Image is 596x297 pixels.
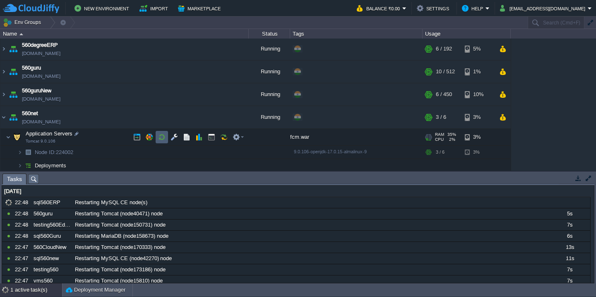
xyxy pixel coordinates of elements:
[15,208,31,219] div: 22:48
[7,174,22,184] span: Tasks
[0,60,7,83] img: AMDAwAAAACH5BAEAAAAALAAAAAABAAEAAAICRAEAOw==
[2,186,590,197] div: [DATE]
[3,3,59,14] img: CloudJiffy
[6,129,11,145] img: AMDAwAAAACH5BAEAAAAALAAAAAABAAEAAAICRAEAOw==
[75,277,163,285] span: Restarting Tomcat (node15810) node
[31,197,72,208] div: sql560ERP
[31,275,72,286] div: vms560
[74,3,132,13] button: New Environment
[75,199,147,206] span: Restarting MySQL CE node(s)
[294,149,367,154] span: 9.0.106-openjdk-17.0.15-almalinux-9
[22,159,34,172] img: AMDAwAAAACH5BAEAAAAALAAAAAABAAEAAAICRAEAOw==
[31,231,72,241] div: sql560Guru
[436,106,446,128] div: 3 / 6
[249,106,290,128] div: Running
[0,83,7,106] img: AMDAwAAAACH5BAEAAAAALAAAAAABAAEAAAICRAEAOw==
[22,64,41,72] a: 560guru
[549,253,590,264] div: 11s
[465,146,492,159] div: 3%
[435,137,444,142] span: CPU
[447,132,456,137] span: 35%
[447,137,455,142] span: 2%
[66,286,125,294] button: Deployment Manager
[17,146,22,159] img: AMDAwAAAACH5BAEAAAAALAAAAAABAAEAAAICRAEAOw==
[31,264,72,275] div: testing560
[10,283,62,297] div: 1 active task(s)
[22,95,60,103] a: [DOMAIN_NAME]
[15,242,31,253] div: 22:47
[549,231,590,241] div: 6s
[249,29,290,39] div: Status
[35,149,56,155] span: Node ID:
[31,242,72,253] div: 560CloudNew
[465,83,492,106] div: 10%
[22,118,60,126] a: [DOMAIN_NAME]
[31,253,72,264] div: sql560new
[15,264,31,275] div: 22:47
[7,38,19,60] img: AMDAwAAAACH5BAEAAAAALAAAAAABAAEAAAICRAEAOw==
[34,149,74,156] a: Node ID:224002
[423,29,510,39] div: Usage
[75,232,168,240] span: Restarting MariaDB (node158673) node
[19,33,23,35] img: AMDAwAAAACH5BAEAAAAALAAAAAABAAEAAAICRAEAOw==
[31,208,72,219] div: 560guru
[549,220,590,230] div: 7s
[15,197,31,208] div: 22:48
[500,3,588,13] button: [EMAIL_ADDRESS][DOMAIN_NAME]
[549,264,590,275] div: 7s
[22,72,60,80] a: [DOMAIN_NAME]
[290,129,423,145] div: fcm.war
[22,87,51,95] a: 560guruNew
[25,130,74,137] span: Application Servers
[436,60,455,83] div: 10 / 512
[357,3,402,13] button: Balance ₹0.00
[75,210,163,217] span: Restarting Tomcat (node40471) node
[75,266,166,273] span: Restarting Tomcat (node173186) node
[549,275,590,286] div: 7s
[178,3,223,13] button: Marketplace
[291,29,422,39] div: Tags
[465,106,492,128] div: 3%
[436,38,452,60] div: 6 / 192
[436,83,452,106] div: 6 / 450
[22,41,58,49] a: 560degreeERP
[462,3,485,13] button: Help
[25,130,74,137] a: Application ServersTomcat 9.0.106
[17,159,22,172] img: AMDAwAAAACH5BAEAAAAALAAAAAABAAEAAAICRAEAOw==
[34,149,74,156] span: 224002
[249,38,290,60] div: Running
[15,220,31,230] div: 22:48
[0,38,7,60] img: AMDAwAAAACH5BAEAAAAALAAAAAABAAEAAAICRAEAOw==
[3,17,44,28] button: Env Groups
[75,255,172,262] span: Restarting MySQL CE (node42270) node
[26,139,55,144] span: Tomcat 9.0.106
[15,253,31,264] div: 22:47
[15,231,31,241] div: 22:48
[465,60,492,83] div: 1%
[11,129,23,145] img: AMDAwAAAACH5BAEAAAAALAAAAAABAAEAAAICRAEAOw==
[417,3,452,13] button: Settings
[75,244,166,251] span: Restarting Tomcat (node170333) node
[0,106,7,128] img: AMDAwAAAACH5BAEAAAAALAAAAAABAAEAAAICRAEAOw==
[249,83,290,106] div: Running
[465,129,492,145] div: 3%
[7,106,19,128] img: AMDAwAAAACH5BAEAAAAALAAAAAABAAEAAAICRAEAOw==
[31,220,72,230] div: testing560EduBee
[7,83,19,106] img: AMDAwAAAACH5BAEAAAAALAAAAAABAAEAAAICRAEAOw==
[435,132,444,137] span: RAM
[22,146,34,159] img: AMDAwAAAACH5BAEAAAAALAAAAAABAAEAAAICRAEAOw==
[15,275,31,286] div: 22:47
[22,109,38,118] a: 560net
[22,49,60,58] a: [DOMAIN_NAME]
[249,60,290,83] div: Running
[436,146,445,159] div: 3 / 6
[34,162,67,169] a: Deployments
[1,29,248,39] div: Name
[75,221,166,229] span: Restarting Tomcat (node150731) node
[7,60,19,83] img: AMDAwAAAACH5BAEAAAAALAAAAAABAAEAAAICRAEAOw==
[465,38,492,60] div: 5%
